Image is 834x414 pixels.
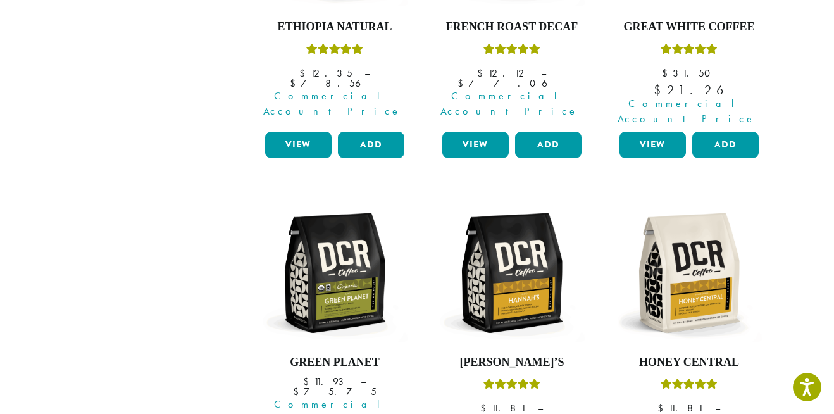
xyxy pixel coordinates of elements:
[299,66,352,80] bdi: 12.35
[361,375,366,388] span: –
[303,375,314,388] span: $
[662,66,673,80] span: $
[483,42,540,61] div: Rated 5.00 out of 5
[692,132,759,158] button: Add
[262,356,408,370] h4: Green Planet
[654,82,667,98] span: $
[457,77,468,90] span: $
[262,200,408,346] img: DCR-12oz-FTO-Green-Planet-Stock-scaled.png
[290,77,301,90] span: $
[439,356,585,370] h4: [PERSON_NAME]’s
[483,377,540,396] div: Rated 5.00 out of 5
[611,96,762,127] span: Commercial Account Price
[477,66,488,80] span: $
[515,132,582,158] button: Add
[442,132,509,158] a: View
[364,66,370,80] span: –
[293,385,377,398] bdi: 75.75
[439,200,585,346] img: DCR-12oz-Hannahs-Stock-scaled.png
[616,200,762,346] img: DCR-12oz-Honey-Central-Stock-scaled.png
[439,20,585,34] h4: French Roast Decaf
[338,132,404,158] button: Add
[619,132,686,158] a: View
[661,42,718,61] div: Rated 5.00 out of 5
[265,132,332,158] a: View
[293,385,304,398] span: $
[262,20,408,34] h4: Ethiopia Natural
[616,20,762,34] h4: Great White Coffee
[434,89,585,119] span: Commercial Account Price
[290,77,379,90] bdi: 78.56
[616,356,762,370] h4: Honey Central
[654,82,724,98] bdi: 21.26
[477,66,529,80] bdi: 12.12
[303,375,349,388] bdi: 11.93
[541,66,546,80] span: –
[299,66,310,80] span: $
[662,66,716,80] bdi: 31.50
[457,77,566,90] bdi: 77.06
[257,89,408,119] span: Commercial Account Price
[661,377,718,396] div: Rated 5.00 out of 5
[306,42,363,61] div: Rated 5.00 out of 5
